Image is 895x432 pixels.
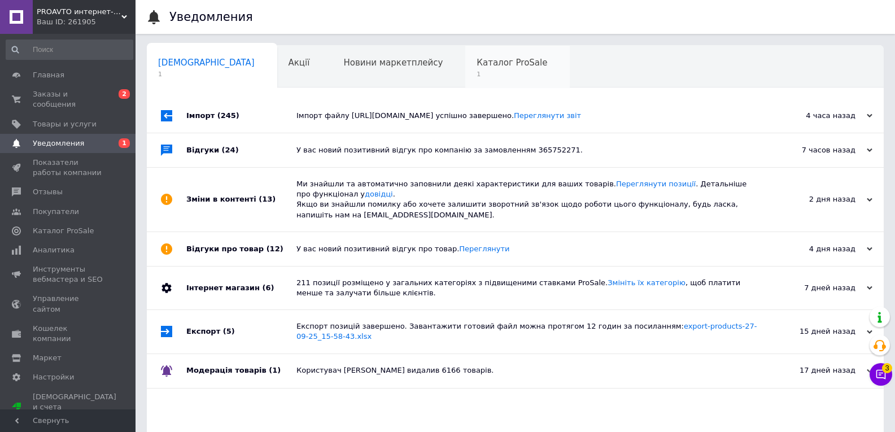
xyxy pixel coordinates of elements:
[119,138,130,148] span: 1
[186,354,296,388] div: Модерація товарів
[296,321,759,342] div: Експорт позицій завершено. Завантажити готовий файл можна протягом 12 годин за посиланням:
[33,392,116,423] span: [DEMOGRAPHIC_DATA] и счета
[33,70,64,80] span: Главная
[158,70,255,78] span: 1
[514,111,581,120] a: Переглянути звіт
[186,133,296,167] div: Відгуки
[343,58,443,68] span: Новини маркетплейсу
[296,244,759,254] div: У вас новий позитивний відгук про товар.
[169,10,253,24] h1: Уведомления
[759,111,872,121] div: 4 часа назад
[186,232,296,266] div: Відгуки про товар
[759,145,872,155] div: 7 часов назад
[759,365,872,376] div: 17 дней назад
[33,294,104,314] span: Управление сайтом
[259,195,276,203] span: (13)
[33,264,104,285] span: Инструменты вебмастера и SEO
[759,194,872,204] div: 2 дня назад
[477,70,547,78] span: 1
[33,353,62,363] span: Маркет
[477,58,547,68] span: Каталог ProSale
[186,99,296,133] div: Імпорт
[759,283,872,293] div: 7 дней назад
[33,245,75,255] span: Аналитика
[186,168,296,232] div: Зміни в контенті
[870,363,892,386] button: Чат с покупателем3
[459,245,509,253] a: Переглянути
[33,187,63,197] span: Отзывы
[33,226,94,236] span: Каталог ProSale
[33,207,79,217] span: Покупатели
[33,372,74,382] span: Настройки
[616,180,696,188] a: Переглянути позиції
[186,310,296,353] div: Експорт
[119,89,130,99] span: 2
[186,267,296,309] div: Інтернет магазин
[759,326,872,337] div: 15 дней назад
[37,7,121,17] span: PROAVTO интернет-магазин автозапчастей
[882,362,892,372] span: 3
[365,190,393,198] a: довідці
[37,17,136,27] div: Ваш ID: 261905
[33,158,104,178] span: Показатели работы компании
[222,146,239,154] span: (24)
[33,119,97,129] span: Товары и услуги
[296,111,759,121] div: Імпорт файлу [URL][DOMAIN_NAME] успішно завершено.
[33,89,104,110] span: Заказы и сообщения
[296,365,759,376] div: Користувач [PERSON_NAME] видалив 6166 товарів.
[223,327,235,335] span: (5)
[217,111,239,120] span: (245)
[33,138,84,149] span: Уведомления
[296,145,759,155] div: У вас новий позитивний відгук про компанію за замовленням 365752271.
[296,179,759,220] div: Ми знайшли та автоматично заповнили деякі характеристики для ваших товарів. . Детальніше про функ...
[267,245,283,253] span: (12)
[296,278,759,298] div: 211 позиції розміщено у загальних категоріях з підвищеними ставками ProSale. , щоб платити менше ...
[269,366,281,374] span: (1)
[6,40,133,60] input: Поиск
[759,244,872,254] div: 4 дня назад
[33,324,104,344] span: Кошелек компании
[158,58,255,68] span: [DEMOGRAPHIC_DATA]
[289,58,310,68] span: Акції
[262,283,274,292] span: (6)
[608,278,686,287] a: Змініть їх категорію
